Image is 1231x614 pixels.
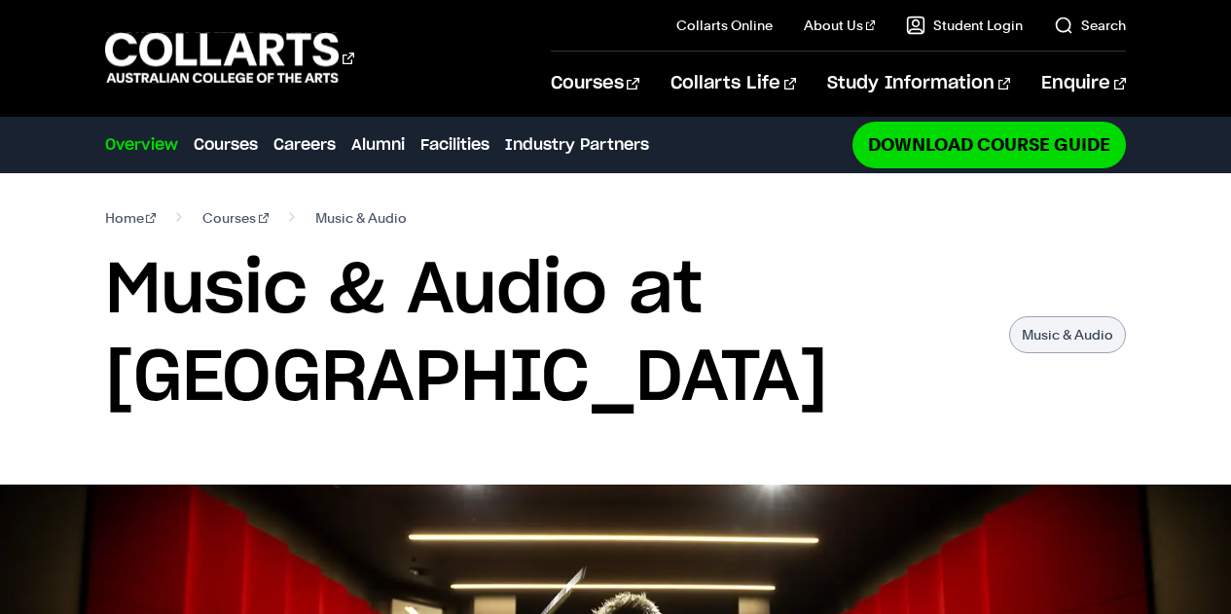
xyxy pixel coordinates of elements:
a: Courses [202,204,269,232]
a: Study Information [827,52,1010,116]
span: Music & Audio [315,204,407,232]
a: Collarts Life [670,52,796,116]
a: Student Login [906,16,1023,35]
a: About Us [804,16,876,35]
p: Music & Audio [1009,316,1126,353]
a: Download Course Guide [852,122,1126,167]
h1: Music & Audio at [GEOGRAPHIC_DATA] [105,247,991,422]
a: Enquire [1041,52,1126,116]
a: Alumni [351,133,405,157]
a: Courses [194,133,258,157]
a: Careers [273,133,336,157]
a: Collarts Online [676,16,773,35]
a: Home [105,204,157,232]
a: Facilities [420,133,489,157]
a: Overview [105,133,178,157]
a: Courses [551,52,639,116]
a: Industry Partners [505,133,649,157]
a: Search [1054,16,1126,35]
div: Go to homepage [105,30,354,86]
